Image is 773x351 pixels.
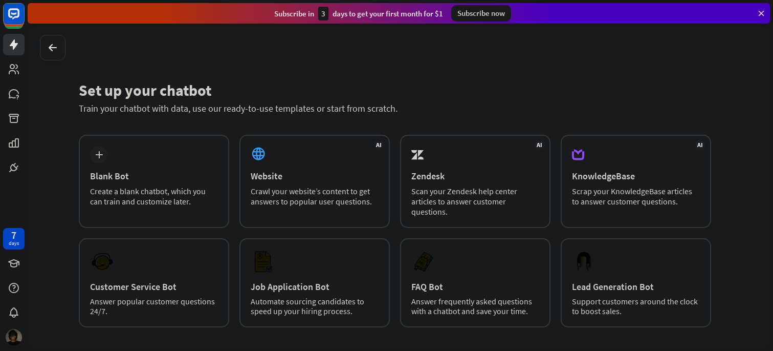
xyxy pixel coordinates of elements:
div: Blank Bot [90,170,218,182]
div: Scrap your KnowledgeBase articles to answer customer questions. [572,186,700,207]
div: 3 [318,7,328,20]
div: Subscribe now [451,5,511,22]
div: Crawl your website’s content to get answers to popular user questions. [251,186,379,207]
div: FAQ Bot [411,281,539,293]
span: AI [535,141,544,149]
div: Customer Service Bot [90,281,218,293]
div: Support customers around the clock to boost sales. [572,297,700,316]
div: Train your chatbot with data, use our ready-to-use templates or start from scratch. [79,102,711,114]
div: Job Application Bot [251,281,379,293]
div: days [9,240,19,247]
span: AI [695,141,705,149]
div: Scan your Zendesk help center articles to answer customer questions. [411,186,539,217]
div: Answer popular customer questions 24/7. [90,297,218,316]
div: 7 [11,231,16,240]
div: Create a blank chatbot, which you can train and customize later. [90,186,218,207]
div: Automate sourcing candidates to speed up your hiring process. [251,297,379,316]
div: Answer frequently asked questions with a chatbot and save your time. [411,297,539,316]
i: plus [95,151,103,158]
div: Subscribe in days to get your first month for $1 [274,7,443,20]
a: 7 days [3,228,25,250]
span: AI [374,141,384,149]
div: Set up your chatbot [79,80,711,100]
div: Website [251,170,379,182]
div: Zendesk [411,170,539,182]
div: Lead Generation Bot [572,281,700,293]
div: KnowledgeBase [572,170,700,182]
